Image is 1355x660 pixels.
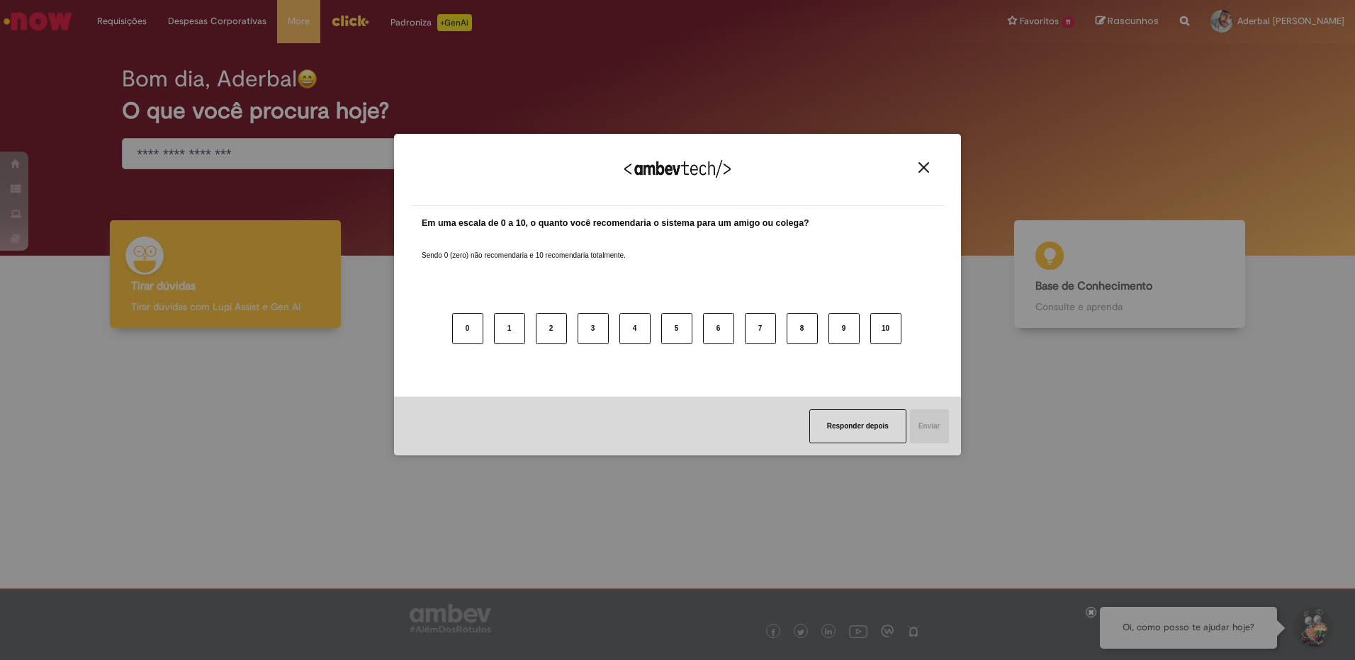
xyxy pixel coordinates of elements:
[870,313,901,344] button: 10
[787,313,818,344] button: 8
[918,162,929,173] img: Close
[809,409,906,443] button: Responder depois
[452,313,483,344] button: 0
[578,313,609,344] button: 3
[624,160,731,178] img: Logo Ambevtech
[422,234,626,261] label: Sendo 0 (zero) não recomendaria e 10 recomendaria totalmente.
[619,313,651,344] button: 4
[745,313,776,344] button: 7
[828,313,860,344] button: 9
[661,313,692,344] button: 5
[422,217,809,230] label: Em uma escala de 0 a 10, o quanto você recomendaria o sistema para um amigo ou colega?
[914,161,933,173] button: Close
[494,313,525,344] button: 1
[703,313,734,344] button: 6
[536,313,567,344] button: 2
